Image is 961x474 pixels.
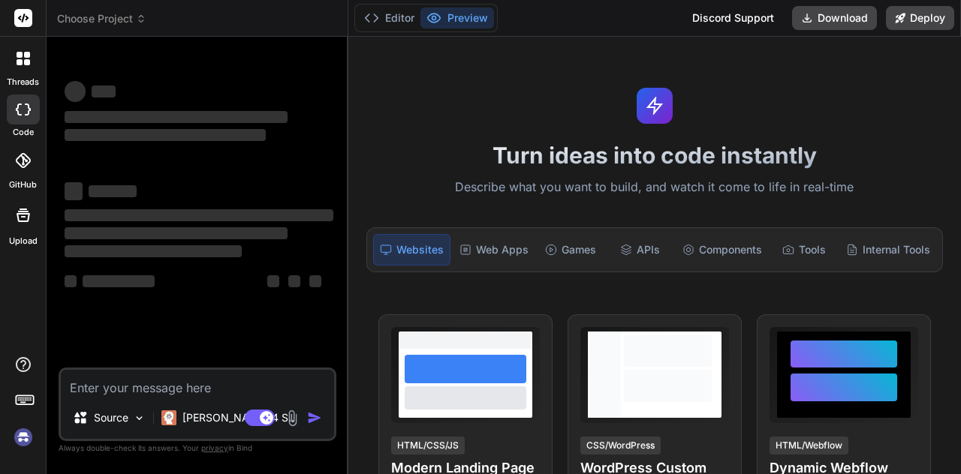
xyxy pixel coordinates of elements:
span: ‌ [89,185,137,197]
span: ‌ [309,275,321,287]
label: Upload [9,235,38,247]
div: APIs [607,234,673,265]
p: Always double-check its answers. Your in Bind [59,441,336,455]
span: ‌ [65,182,83,200]
label: GitHub [9,178,37,191]
div: Internal Tools [840,234,936,265]
span: ‌ [288,275,300,287]
img: Pick Models [133,412,146,424]
button: Preview [420,7,494,28]
span: ‌ [65,129,266,141]
div: Discord Support [683,6,783,30]
span: ‌ [65,81,86,102]
div: HTML/CSS/JS [391,436,465,454]
div: CSS/WordPress [580,436,661,454]
span: ‌ [65,245,242,257]
p: [PERSON_NAME] 4 S.. [182,410,294,425]
label: code [13,126,34,139]
div: Games [538,234,604,265]
span: ‌ [65,227,288,239]
p: Describe what you want to build, and watch it come to life in real-time [357,178,952,197]
span: ‌ [65,111,288,123]
div: HTML/Webflow [770,436,848,454]
button: Deploy [886,6,954,30]
button: Editor [358,7,420,28]
p: Source [94,410,128,425]
img: icon [307,410,322,425]
span: ‌ [92,85,116,97]
div: Web Apps [453,234,535,265]
h1: Turn ideas into code instantly [357,142,952,169]
div: Websites [373,234,450,265]
div: Components [676,234,768,265]
span: ‌ [65,209,333,221]
img: attachment [284,409,301,427]
button: Download [792,6,877,30]
span: ‌ [65,275,77,287]
span: privacy [201,443,228,452]
span: Choose Project [57,11,146,26]
span: ‌ [267,275,279,287]
span: ‌ [83,275,155,287]
div: Tools [771,234,837,265]
label: threads [7,76,39,88]
img: Claude 4 Sonnet [161,410,176,425]
img: signin [11,424,36,450]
